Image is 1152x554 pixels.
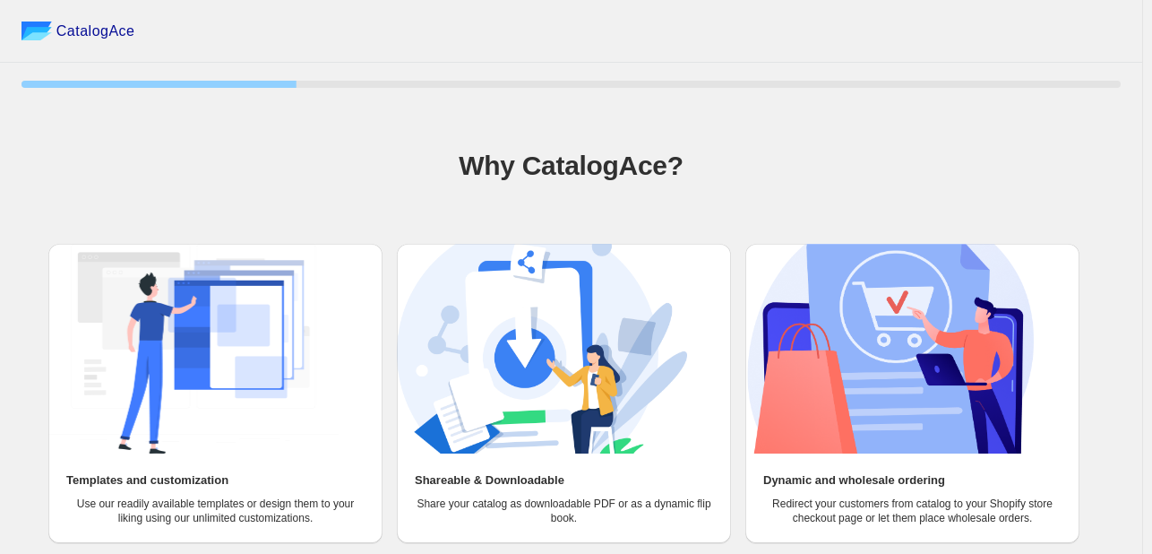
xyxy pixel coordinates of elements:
[397,244,687,454] img: Shareable & Downloadable
[763,472,945,489] h2: Dynamic and wholesale ordering
[56,22,135,40] span: CatalogAce
[66,472,228,489] h2: Templates and customization
[66,497,365,525] p: Use our readily available templates or design them to your liking using our unlimited customizati...
[745,244,1036,454] img: Dynamic and wholesale ordering
[415,497,713,525] p: Share your catalog as downloadable PDF or as a dynamic flip book.
[21,22,52,40] img: catalog ace
[415,472,564,489] h2: Shareable & Downloadable
[763,497,1062,525] p: Redirect your customers from catalog to your Shopify store checkout page or let them place wholes...
[21,148,1121,184] h1: Why CatalogAce?
[48,244,339,454] img: Templates and customization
